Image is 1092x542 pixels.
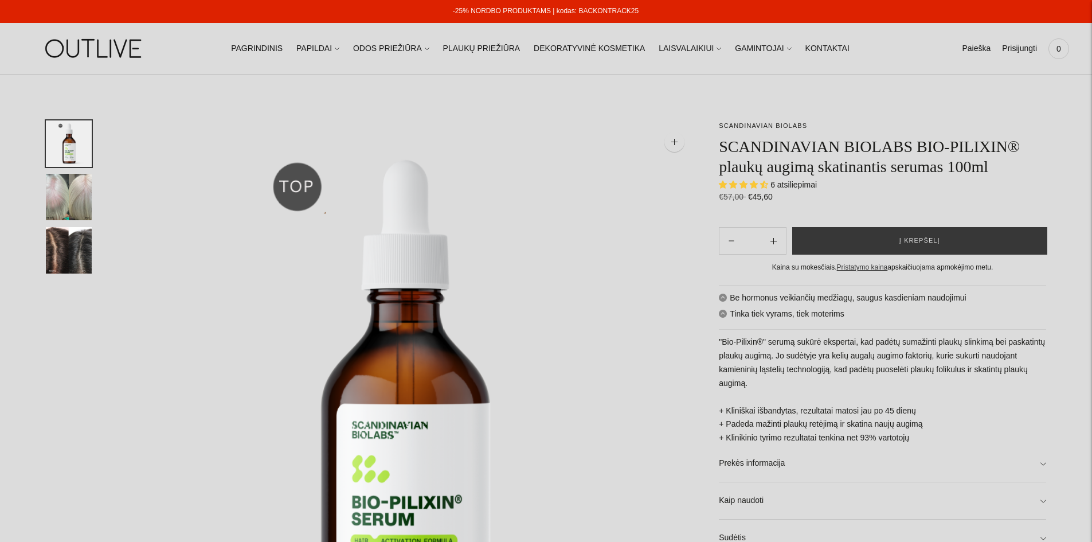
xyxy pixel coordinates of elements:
[743,233,761,249] input: Product quantity
[1048,36,1069,61] a: 0
[719,445,1046,482] a: Prekės informacija
[46,120,92,167] button: Translation missing: en.general.accessibility.image_thumbail
[1051,41,1067,57] span: 0
[962,36,991,61] a: Paieška
[719,180,770,189] span: 4.67 stars
[805,36,850,61] a: KONTAKTAI
[719,482,1046,519] a: Kaip naudoti
[1002,36,1037,61] a: Prisijungti
[770,180,817,189] span: 6 atsiliepimai
[443,36,520,61] a: PLAUKŲ PRIEŽIŪRA
[761,227,786,255] button: Subtract product quantity
[353,36,429,61] a: ODOS PRIEŽIŪRA
[719,192,746,201] s: €57,00
[534,36,645,61] a: DEKORATYVINĖ KOSMETIKA
[792,227,1047,255] button: Į krepšelį
[231,36,283,61] a: PAGRINDINIS
[719,122,807,129] a: SCANDINAVIAN BIOLABS
[659,36,721,61] a: LAISVALAIKIUI
[748,192,773,201] span: €45,60
[23,29,166,68] img: OUTLIVE
[837,263,888,271] a: Pristatymo kaina
[46,227,92,274] button: Translation missing: en.general.accessibility.image_thumbail
[46,174,92,220] button: Translation missing: en.general.accessibility.image_thumbail
[453,7,639,15] a: -25% NORDBO PRODUKTAMS | kodas: BACKONTRACK25
[719,262,1046,274] div: Kaina su mokesčiais. apskaičiuojama apmokėjimo metu.
[719,137,1046,177] h1: SCANDINAVIAN BIOLABS BIO-PILIXIN® plaukų augimą skatinantis serumas 100ml
[296,36,339,61] a: PAPILDAI
[735,36,791,61] a: GAMINTOJAI
[899,235,940,247] span: Į krepšelį
[719,227,743,255] button: Add product quantity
